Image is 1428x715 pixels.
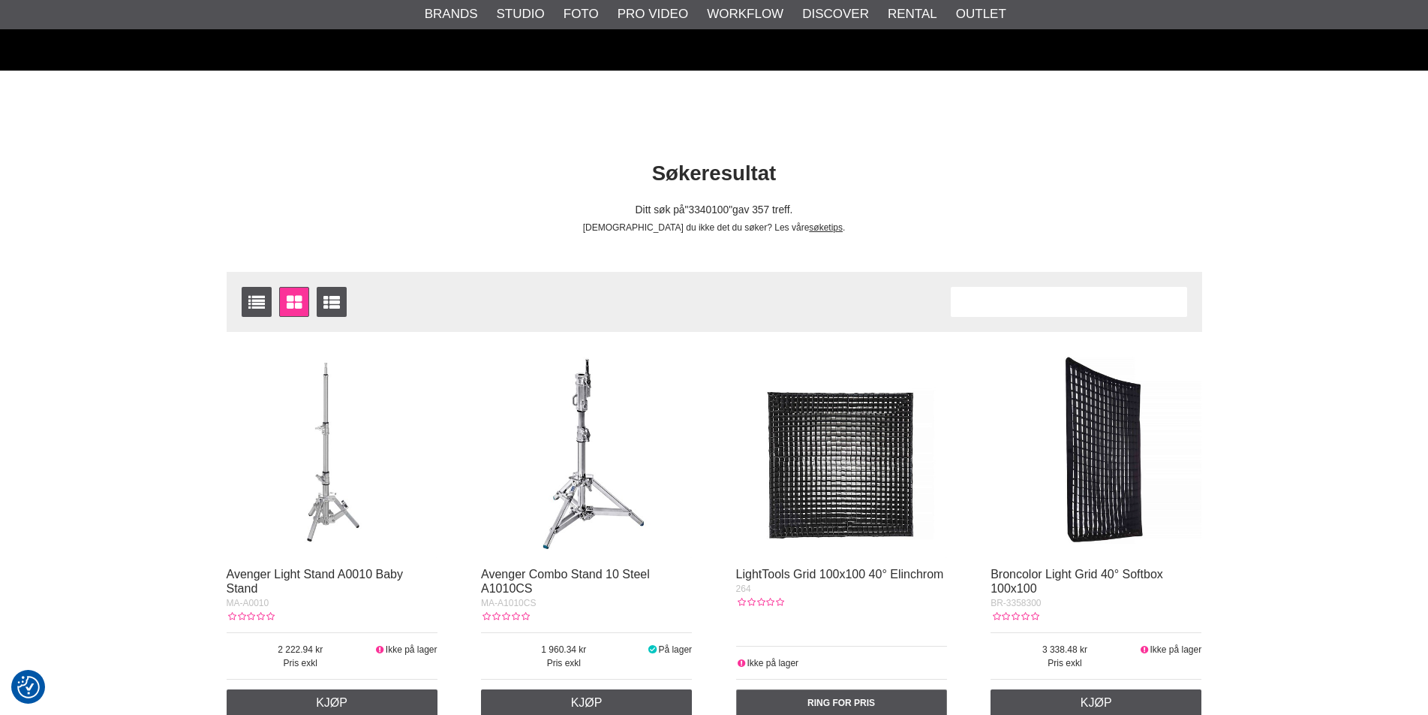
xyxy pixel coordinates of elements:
[227,598,269,608] span: MA-A0010
[747,658,798,668] span: Ikke på lager
[242,287,272,317] a: Vis liste
[215,159,1213,189] h1: Søkeresultat
[658,644,692,655] span: På lager
[991,598,1041,608] span: BR-3358300
[685,204,733,216] span: 3340100
[707,5,783,24] a: Workflow
[227,568,403,595] a: Avenger Light Stand A0010 Baby Stand
[583,222,810,233] span: [DEMOGRAPHIC_DATA] du ikke det du søker? Les våre
[1150,644,1201,655] span: Ikke på lager
[802,5,869,24] a: Discover
[647,644,659,655] i: På lager
[481,598,536,608] span: MA-A1010CS
[481,643,647,656] span: 1 960.34
[227,610,275,623] div: Kundevurdering: 0
[227,656,375,670] span: Pris exkl
[481,656,647,670] span: Pris exkl
[956,5,1006,24] a: Outlet
[736,347,947,558] img: LightTools Grid 100x100 40° Elinchrom
[317,287,347,317] a: Utvidet liste
[736,658,747,668] i: Ikke på lager
[991,610,1039,623] div: Kundevurdering: 0
[1139,644,1150,655] i: Ikke på lager
[991,656,1139,670] span: Pris exkl
[481,347,692,558] img: Avenger Combo Stand 10 Steel A1010CS
[481,568,650,595] a: Avenger Combo Stand 10 Steel A1010CS
[17,674,40,701] button: Samtykkepreferanser
[991,643,1139,656] span: 3 338.48
[991,568,1163,595] a: Broncolor Light Grid 40° Softbox 100x100
[809,222,843,233] a: søketips
[991,347,1201,558] img: Broncolor Light Grid 40° Softbox 100x100
[497,5,545,24] a: Studio
[279,287,309,317] a: Vindusvisning
[17,676,40,698] img: Revisit consent button
[736,584,751,594] span: 264
[736,596,784,609] div: Kundevurdering: 0
[564,5,599,24] a: Foto
[636,204,793,216] span: Ditt søk på gav 357 treff.
[888,5,937,24] a: Rental
[425,5,478,24] a: Brands
[227,643,375,656] span: 2 222.94
[374,644,386,655] i: Ikke på lager
[481,610,529,623] div: Kundevurdering: 0
[386,644,437,655] span: Ikke på lager
[227,347,437,558] img: Avenger Light Stand A0010 Baby Stand
[736,568,944,581] a: LightTools Grid 100x100 40° Elinchrom
[843,222,845,233] span: .
[618,5,688,24] a: Pro Video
